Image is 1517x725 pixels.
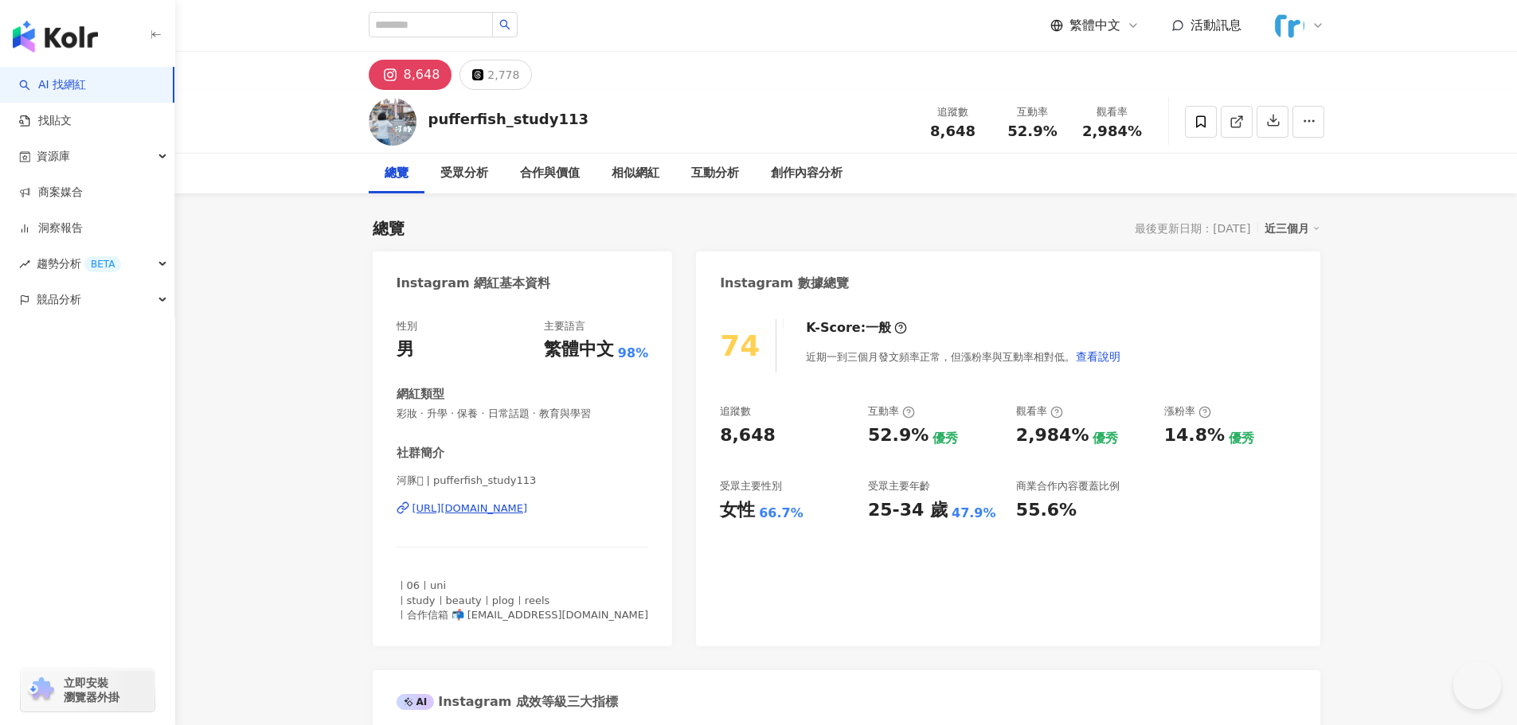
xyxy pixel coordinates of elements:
span: 活動訊息 [1191,18,1241,33]
div: 互動率 [1003,104,1063,120]
div: 最後更新日期：[DATE] [1135,222,1250,235]
div: 55.6% [1016,498,1077,523]
span: rise [19,259,30,270]
span: 52.9% [1007,123,1057,139]
div: 74 [720,329,760,362]
div: Instagram 網紅基本資料 [397,275,551,292]
span: 2,984% [1082,123,1142,139]
div: 47.9% [952,505,996,522]
a: searchAI 找網紅 [19,77,86,93]
a: 找貼文 [19,113,72,129]
div: 近期一到三個月發文頻率正常，但漲粉率與互動率相對低。 [806,341,1121,372]
div: 合作與價值 [520,164,580,183]
div: 創作內容分析 [771,164,843,183]
div: 繁體中文 [544,337,614,362]
div: 52.9% [868,423,929,448]
div: 一般 [866,319,891,337]
div: AI [397,694,435,710]
a: 商案媒合 [19,185,83,201]
div: 男 [397,337,414,362]
span: 競品分析 [37,282,81,318]
div: 優秀 [1093,430,1118,447]
button: 8,648 [369,60,452,90]
span: 查看說明 [1076,350,1120,363]
div: 2,778 [487,64,519,86]
div: Instagram 數據總覽 [720,275,849,292]
div: 2,984% [1016,423,1089,448]
div: Instagram 成效等級三大指標 [397,693,618,711]
div: 互動率 [868,404,915,419]
div: 受眾主要性別 [720,479,782,493]
div: K-Score : [806,319,907,337]
div: 性別 [397,319,417,333]
div: 優秀 [932,430,958,447]
img: chrome extension [25,677,57,703]
div: 互動分析 [691,164,739,183]
div: pufferfish_study113 [428,109,589,129]
img: KOL Avatar [369,98,416,146]
div: 總覽 [373,217,405,240]
img: logo [13,21,98,53]
span: 繁體中文 [1069,17,1120,34]
div: 觀看率 [1082,104,1143,120]
div: 14.8% [1164,423,1225,448]
div: 觀看率 [1016,404,1063,419]
img: %E6%A9%AB%E5%BC%8Flogo.png [1274,10,1304,41]
div: 總覽 [385,164,409,183]
div: 商業合作內容覆蓋比例 [1016,479,1120,493]
a: [URL][DOMAIN_NAME] [397,501,649,516]
div: 8,648 [720,423,776,448]
a: 洞察報告 [19,220,83,236]
span: 立即安裝 瀏覽器外掛 [64,676,119,704]
div: 相似網紅 [612,164,659,183]
div: 社群簡介 [397,445,444,462]
span: 趨勢分析 [37,246,121,282]
div: 女性 [720,498,755,523]
div: 66.7% [759,505,803,522]
span: search [499,19,510,30]
div: 受眾分析 [440,164,488,183]
div: 漲粉率 [1164,404,1211,419]
span: 8,648 [930,123,975,139]
span: 98% [618,345,648,362]
button: 查看說明 [1075,341,1121,372]
div: 近三個月 [1265,218,1320,239]
span: 河豚𓆡 | pufferfish_study113 [397,474,649,488]
a: chrome extension立即安裝 瀏覽器外掛 [21,668,154,711]
span: ㅣ06ㅣuni ㅣstudyㅣbeautyㅣplogㅣreels ㅣ合作信箱 📬 [EMAIL_ADDRESS][DOMAIN_NAME] [397,579,649,620]
div: [URL][DOMAIN_NAME] [412,501,528,516]
span: 資源庫 [37,138,70,174]
div: 8,648 [404,64,440,86]
span: 彩妝 · 升學 · 保養 · 日常話題 · 教育與學習 [397,407,649,421]
div: 受眾主要年齡 [868,479,930,493]
div: 追蹤數 [923,104,983,120]
div: 追蹤數 [720,404,751,419]
div: 25-34 歲 [868,498,948,523]
div: 優秀 [1229,430,1254,447]
iframe: Help Scout Beacon - Open [1453,661,1501,709]
div: 網紅類型 [397,386,444,403]
div: 主要語言 [544,319,585,333]
button: 2,778 [459,60,532,90]
div: BETA [84,256,121,272]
